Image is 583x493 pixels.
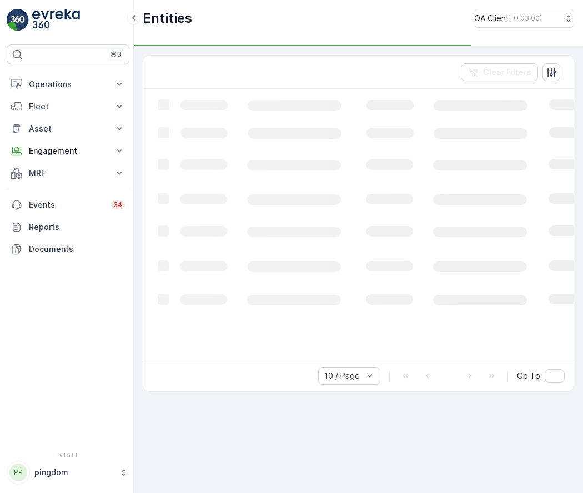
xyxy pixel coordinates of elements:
[7,95,129,118] button: Fleet
[7,73,129,95] button: Operations
[7,9,29,31] img: logo
[29,79,107,90] p: Operations
[7,140,129,162] button: Engagement
[29,145,107,157] p: Engagement
[7,216,129,238] a: Reports
[110,50,122,59] p: ⌘B
[9,464,27,481] div: PP
[514,14,542,23] p: ( +03:00 )
[517,370,540,381] span: Go To
[29,101,107,112] p: Fleet
[7,238,129,260] a: Documents
[7,118,129,140] button: Asset
[474,13,509,24] p: QA Client
[461,63,538,81] button: Clear Filters
[474,9,574,28] button: QA Client(+03:00)
[7,461,129,484] button: PPpingdom
[113,200,123,209] p: 34
[29,222,125,233] p: Reports
[7,452,129,459] span: v 1.51.1
[29,199,104,210] p: Events
[32,9,80,31] img: logo_light-DOdMpM7g.png
[29,244,125,255] p: Documents
[143,9,192,27] p: Entities
[29,123,107,134] p: Asset
[7,194,129,216] a: Events34
[29,168,107,179] p: MRF
[7,162,129,184] button: MRF
[483,67,531,78] p: Clear Filters
[34,467,114,478] p: pingdom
